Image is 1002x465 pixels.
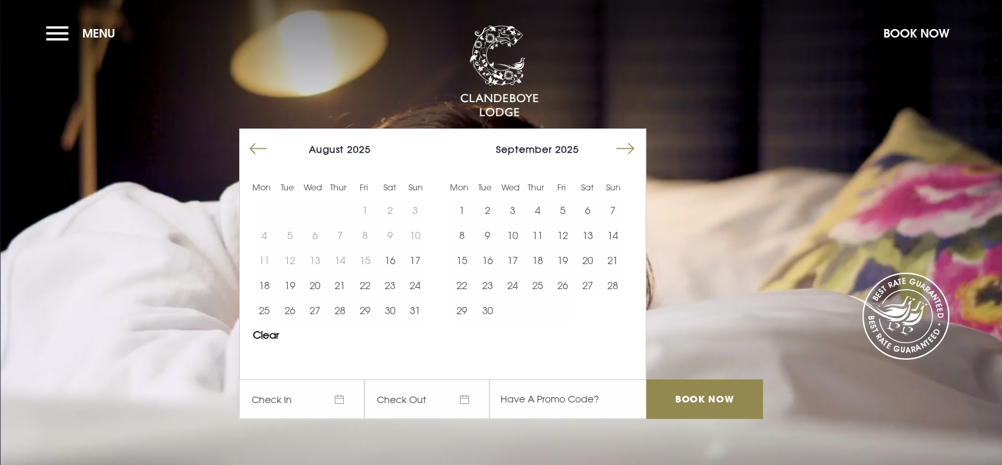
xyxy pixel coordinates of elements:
button: 13 [575,223,600,248]
button: 21 [327,273,352,298]
button: 15 [449,248,474,273]
td: Choose Saturday, August 16, 2025 as your start date. [377,248,403,273]
td: Choose Thursday, September 18, 2025 as your start date. [525,248,550,273]
td: Choose Wednesday, August 20, 2025 as your start date. [302,273,327,298]
button: Menu [46,19,122,47]
td: Choose Friday, September 5, 2025 as your start date. [550,198,575,223]
button: 2 [474,198,499,223]
button: 24 [403,273,428,298]
button: 21 [600,248,625,273]
button: 14 [600,223,625,248]
button: 28 [327,298,352,323]
td: Choose Monday, September 8, 2025 as your start date. [449,223,474,248]
button: 18 [525,248,550,273]
td: Choose Saturday, August 30, 2025 as your start date. [377,298,403,323]
td: Choose Friday, September 19, 2025 as your start date. [550,248,575,273]
button: 9 [474,223,499,248]
span: September [496,144,552,155]
td: Choose Thursday, September 4, 2025 as your start date. [525,198,550,223]
td: Choose Monday, August 18, 2025 as your start date. [252,273,277,298]
td: Choose Saturday, September 6, 2025 as your start date. [575,198,600,223]
button: 20 [575,248,600,273]
td: Choose Thursday, August 28, 2025 as your start date. [327,298,352,323]
button: 17 [403,248,428,273]
button: 27 [302,298,327,323]
button: 1 [449,198,474,223]
button: 12 [550,223,575,248]
button: 29 [352,298,377,323]
td: Choose Friday, September 12, 2025 as your start date. [550,223,575,248]
td: Choose Monday, August 25, 2025 as your start date. [252,298,277,323]
button: 27 [575,273,600,298]
button: 16 [377,248,403,273]
td: Choose Sunday, September 21, 2025 as your start date. [600,248,625,273]
td: Choose Wednesday, August 27, 2025 as your start date. [302,298,327,323]
td: Choose Saturday, September 27, 2025 as your start date. [575,273,600,298]
button: Book Now [877,19,956,47]
td: Choose Sunday, August 24, 2025 as your start date. [403,273,428,298]
button: 30 [377,298,403,323]
td: Choose Sunday, August 31, 2025 as your start date. [403,298,428,323]
input: Book Now [646,379,762,419]
td: Choose Sunday, September 7, 2025 as your start date. [600,198,625,223]
button: 22 [352,273,377,298]
td: Choose Sunday, September 14, 2025 as your start date. [600,223,625,248]
td: Choose Sunday, August 17, 2025 as your start date. [403,248,428,273]
button: Move forward to switch to the next month. [613,136,638,161]
button: Move backward to switch to the previous month. [246,136,271,161]
td: Choose Wednesday, September 10, 2025 as your start date. [500,223,525,248]
button: Clear [253,330,279,340]
td: Choose Thursday, September 25, 2025 as your start date. [525,273,550,298]
td: Choose Friday, September 26, 2025 as your start date. [550,273,575,298]
button: 7 [600,198,625,223]
button: 19 [277,273,302,298]
td: Choose Saturday, September 20, 2025 as your start date. [575,248,600,273]
button: 26 [277,298,302,323]
button: 17 [500,248,525,273]
td: Choose Thursday, September 11, 2025 as your start date. [525,223,550,248]
td: Choose Monday, September 29, 2025 as your start date. [449,298,474,323]
td: Choose Sunday, September 28, 2025 as your start date. [600,273,625,298]
button: 11 [525,223,550,248]
button: 8 [449,223,474,248]
span: Check Out [364,379,489,419]
td: Choose Tuesday, September 9, 2025 as your start date. [474,223,499,248]
button: 18 [252,273,277,298]
button: 19 [550,248,575,273]
button: 5 [550,198,575,223]
td: Choose Monday, September 1, 2025 as your start date. [449,198,474,223]
td: Choose Wednesday, September 3, 2025 as your start date. [500,198,525,223]
button: 16 [474,248,499,273]
td: Choose Friday, August 29, 2025 as your start date. [352,298,377,323]
button: 31 [403,298,428,323]
td: Choose Tuesday, September 2, 2025 as your start date. [474,198,499,223]
button: 4 [525,198,550,223]
span: Check In [239,379,364,419]
button: 6 [575,198,600,223]
button: 3 [500,198,525,223]
td: Choose Saturday, August 23, 2025 as your start date. [377,273,403,298]
td: Choose Wednesday, September 24, 2025 as your start date. [500,273,525,298]
button: 23 [377,273,403,298]
button: 10 [500,223,525,248]
td: Choose Friday, August 22, 2025 as your start date. [352,273,377,298]
input: Have A Promo Code? [489,379,646,419]
button: 25 [525,273,550,298]
td: Choose Wednesday, September 17, 2025 as your start date. [500,248,525,273]
button: 28 [600,273,625,298]
button: 20 [302,273,327,298]
button: 26 [550,273,575,298]
td: Choose Thursday, August 21, 2025 as your start date. [327,273,352,298]
td: Choose Saturday, September 13, 2025 as your start date. [575,223,600,248]
button: 29 [449,298,474,323]
span: August [309,144,344,155]
img: Clandeboye Lodge [460,26,539,118]
button: 25 [252,298,277,323]
span: Menu [82,26,115,41]
td: Choose Tuesday, September 30, 2025 as your start date. [474,298,499,323]
button: 30 [474,298,499,323]
span: 2025 [555,144,579,155]
button: 22 [449,273,474,298]
button: 24 [500,273,525,298]
td: Choose Tuesday, September 23, 2025 as your start date. [474,273,499,298]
